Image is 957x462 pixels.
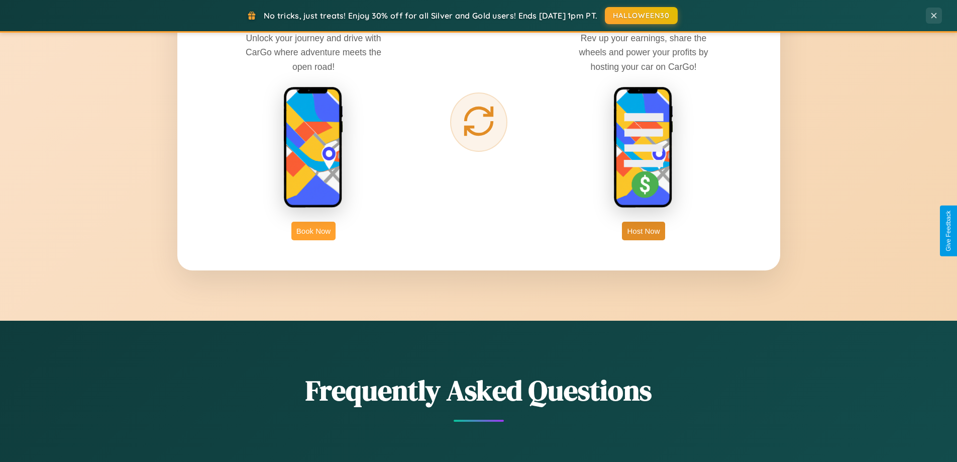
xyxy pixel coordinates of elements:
p: Unlock your journey and drive with CarGo where adventure meets the open road! [238,31,389,73]
button: Book Now [291,222,336,240]
span: No tricks, just treats! Enjoy 30% off for all Silver and Gold users! Ends [DATE] 1pm PT. [264,11,597,21]
button: Host Now [622,222,665,240]
div: Give Feedback [945,211,952,251]
p: Rev up your earnings, share the wheels and power your profits by hosting your car on CarGo! [568,31,719,73]
img: rent phone [283,86,344,209]
button: HALLOWEEN30 [605,7,678,24]
h2: Frequently Asked Questions [177,371,780,410]
img: host phone [613,86,674,209]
